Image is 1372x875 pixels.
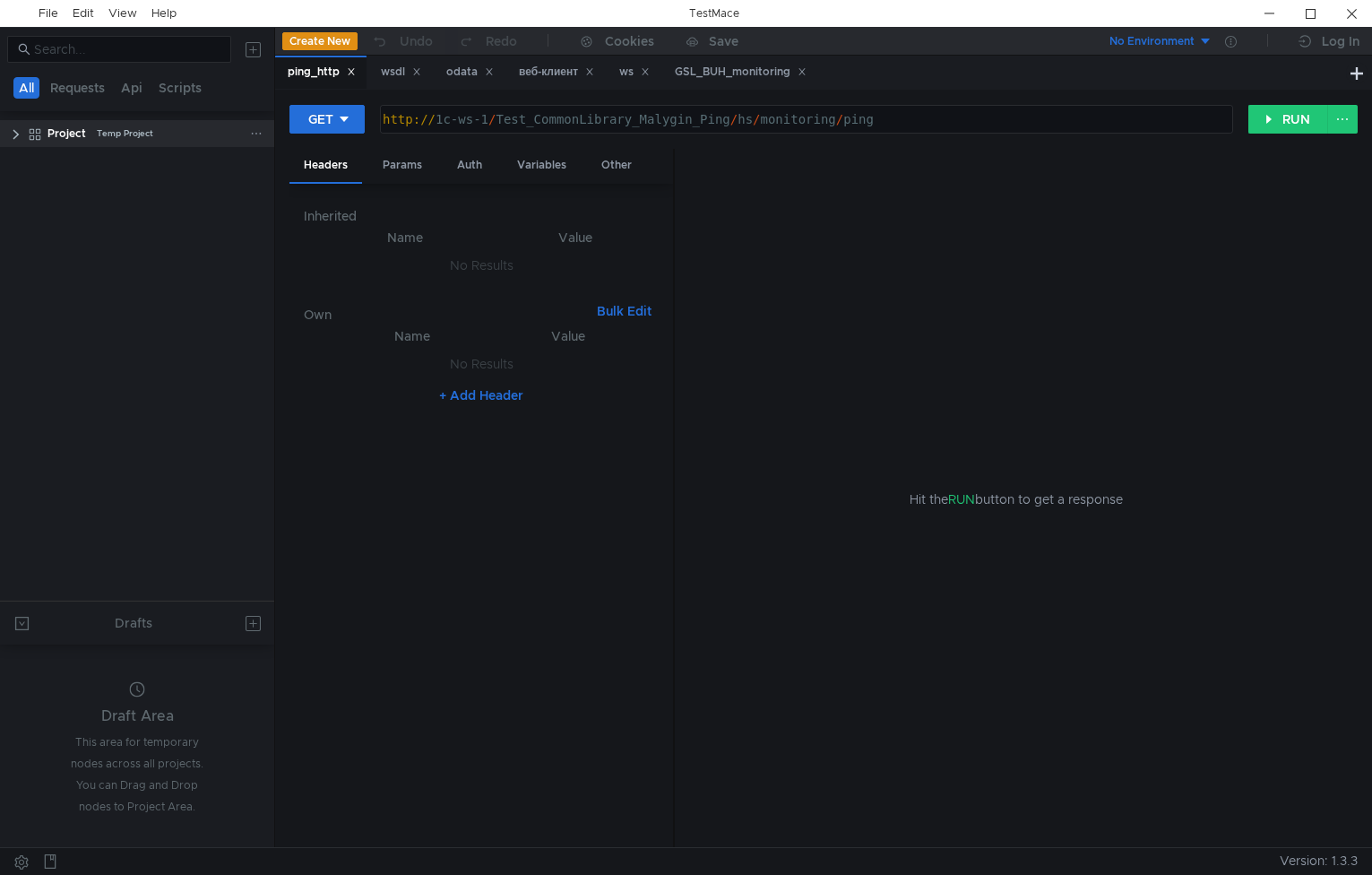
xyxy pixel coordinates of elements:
[304,304,590,325] h6: Own
[368,149,436,182] div: Params
[116,77,148,99] button: Api
[443,149,496,182] div: Auth
[1109,33,1195,50] div: No Environment
[400,30,433,52] div: Undo
[45,77,110,99] button: Requests
[1280,848,1358,874] span: Version: 1.3.3
[605,30,654,52] div: Cookies
[590,300,659,322] button: Bulk Edit
[619,63,650,82] div: ws
[450,257,513,273] nz-embed-empty: No Results
[115,612,152,634] div: Drafts
[910,489,1123,509] span: Hit the button to get a response
[13,77,39,99] button: All
[308,109,333,129] div: GET
[491,325,644,347] th: Value
[381,63,421,82] div: wsdl
[358,28,445,55] button: Undo
[675,63,807,82] div: GSL_BUH_monitoring
[289,149,362,184] div: Headers
[1248,105,1328,134] button: RUN
[519,63,594,82] div: веб-клиент
[34,39,220,59] input: Search...
[97,120,153,147] div: Temp Project
[446,63,494,82] div: odata
[503,149,581,182] div: Variables
[332,325,491,347] th: Name
[948,491,975,507] span: RUN
[1322,30,1359,52] div: Log In
[47,120,86,147] div: Project
[1088,27,1212,56] button: No Environment
[491,227,659,248] th: Value
[304,205,659,227] h6: Inherited
[282,32,358,50] button: Create New
[432,385,531,406] button: + Add Header
[486,30,517,52] div: Redo
[288,63,356,82] div: ping_http
[709,35,738,48] div: Save
[153,77,207,99] button: Scripts
[445,28,530,55] button: Redo
[587,149,646,182] div: Other
[289,105,365,134] button: GET
[450,356,513,372] nz-embed-empty: No Results
[318,227,491,248] th: Name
